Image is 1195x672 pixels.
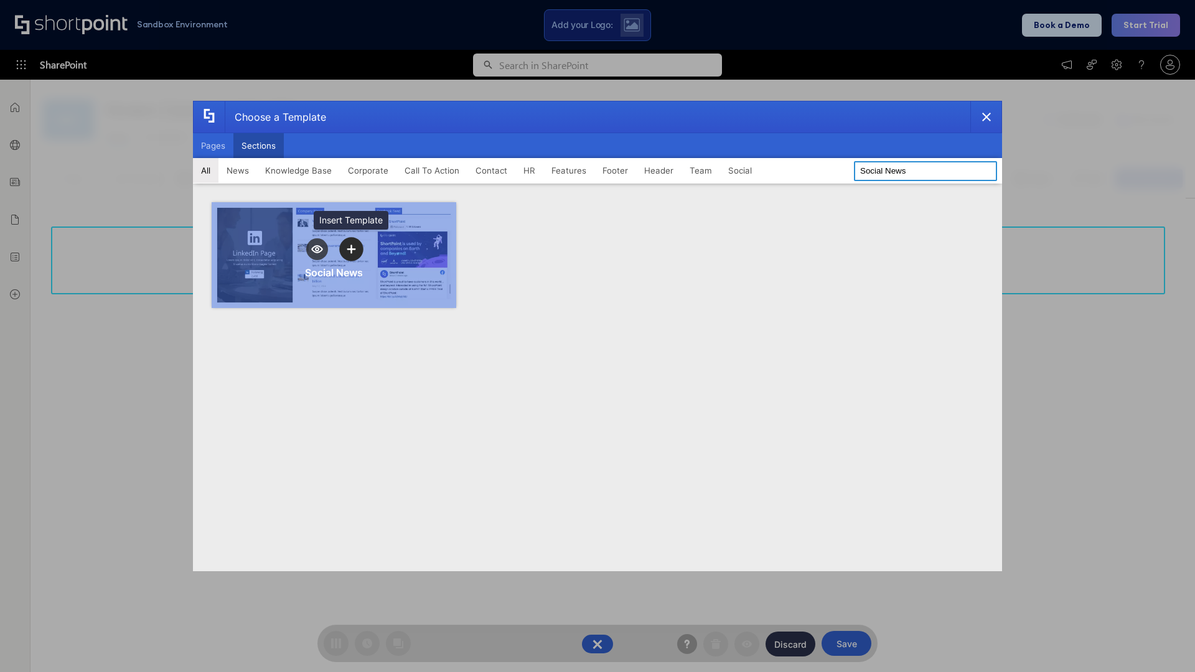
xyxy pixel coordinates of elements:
button: Call To Action [396,158,467,183]
iframe: Chat Widget [1133,612,1195,672]
button: Footer [594,158,636,183]
input: Search [854,161,997,181]
button: Sections [233,133,284,158]
button: News [218,158,257,183]
div: template selector [193,101,1002,571]
button: Pages [193,133,233,158]
button: Features [543,158,594,183]
button: All [193,158,218,183]
button: Social [720,158,760,183]
button: Contact [467,158,515,183]
div: Choose a Template [225,101,326,133]
button: Corporate [340,158,396,183]
div: Social News [305,266,363,279]
button: HR [515,158,543,183]
button: Team [682,158,720,183]
button: Knowledge Base [257,158,340,183]
button: Header [636,158,682,183]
